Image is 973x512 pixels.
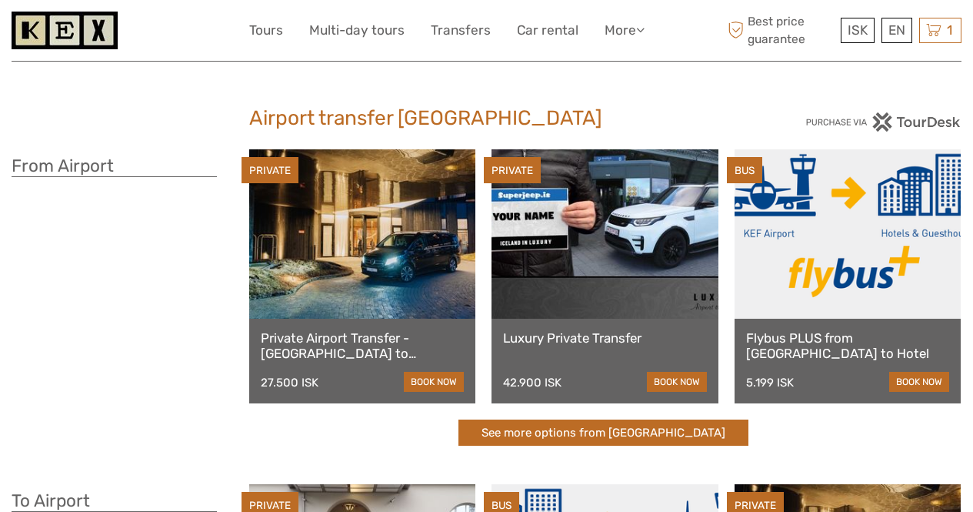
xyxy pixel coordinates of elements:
[12,156,217,177] h3: From Airport
[724,13,837,47] span: Best price guarantee
[881,18,912,43] div: EN
[249,19,283,42] a: Tours
[261,330,464,362] a: Private Airport Transfer - [GEOGRAPHIC_DATA] to [GEOGRAPHIC_DATA]
[12,12,118,49] img: 1261-44dab5bb-39f8-40da-b0c2-4d9fce00897c_logo_small.jpg
[805,112,961,132] img: PurchaseViaTourDesk.png
[503,330,706,346] a: Luxury Private Transfer
[404,372,464,392] a: book now
[12,490,217,512] h3: To Airport
[746,376,794,390] div: 5.199 ISK
[249,106,725,131] h2: Airport transfer [GEOGRAPHIC_DATA]
[517,19,578,42] a: Car rental
[309,19,405,42] a: Multi-day tours
[647,372,707,392] a: book now
[945,22,955,38] span: 1
[503,376,561,390] div: 42.900 ISK
[261,376,318,390] div: 27.500 ISK
[458,420,748,447] a: See more options from [GEOGRAPHIC_DATA]
[889,372,949,392] a: book now
[848,22,868,38] span: ISK
[484,157,541,184] div: PRIVATE
[727,157,762,184] div: BUS
[242,157,298,184] div: PRIVATE
[431,19,491,42] a: Transfers
[605,19,645,42] a: More
[746,330,949,362] a: Flybus PLUS from [GEOGRAPHIC_DATA] to Hotel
